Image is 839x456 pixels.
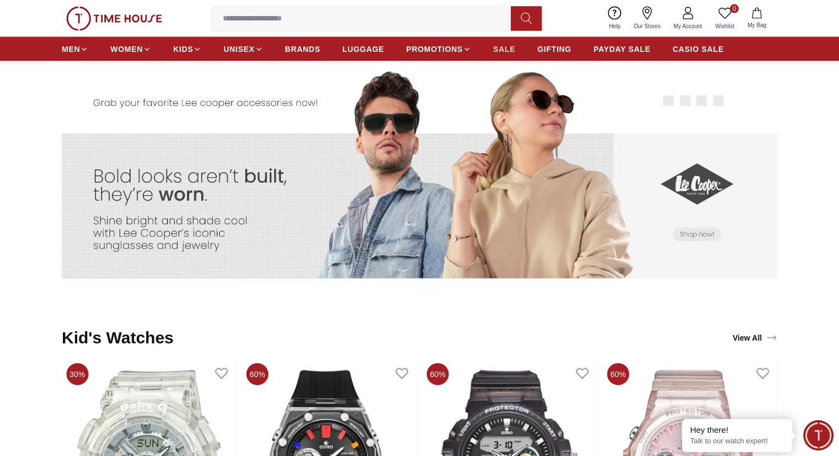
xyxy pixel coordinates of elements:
h2: Kid's Watches [62,328,174,348]
span: UNISEX [223,44,254,55]
a: BRANDS [285,39,320,59]
span: 0 [730,4,739,13]
a: SALE [493,39,515,59]
span: CASIO SALE [672,44,724,55]
a: CASIO SALE [672,39,724,59]
a: PROMOTIONS [406,39,471,59]
span: SALE [493,44,515,55]
span: Our Stores [629,22,665,30]
img: Banner Image [62,55,241,306]
a: WOMEN [110,39,151,59]
span: PAYDAY SALE [594,44,650,55]
div: Chat Widget [803,420,833,450]
img: Banner Image [420,55,598,306]
span: My Bag [743,21,771,29]
a: View All [730,330,779,346]
span: Help [605,22,625,30]
div: Hey there! [690,425,784,436]
a: PAYDAY SALE [594,39,650,59]
a: 0Wishlist [709,4,741,33]
span: WOMEN [110,44,143,55]
span: 60% [607,363,629,385]
a: LUGGAGE [343,39,384,59]
button: My Bag [741,6,773,31]
span: My Account [669,22,707,30]
span: GIFTING [537,44,571,55]
span: 60% [247,363,269,385]
img: Banner Image [598,55,777,306]
span: 60% [427,363,449,385]
span: PROMOTIONS [406,44,463,55]
a: MEN [62,39,88,59]
span: BRANDS [285,44,320,55]
a: Our Stores [627,4,667,33]
a: KIDS [173,39,201,59]
img: Banner Image [241,55,419,306]
span: KIDS [173,44,193,55]
a: GIFTING [537,39,571,59]
a: UNISEX [223,39,263,59]
span: Wishlist [711,22,739,30]
p: Talk to our watch expert! [690,437,784,446]
img: ... [66,7,162,31]
a: Help [602,4,627,33]
span: MEN [62,44,80,55]
span: LUGGAGE [343,44,384,55]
